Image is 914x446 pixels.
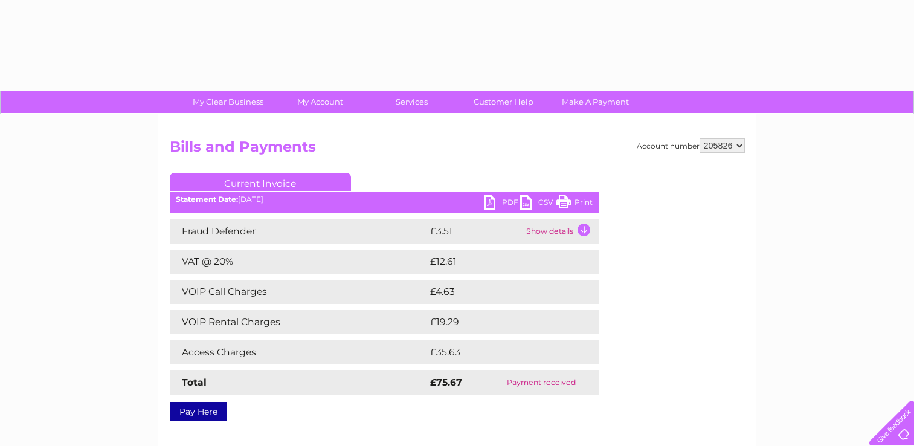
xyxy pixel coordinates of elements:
a: Pay Here [170,402,227,421]
div: Account number [637,138,745,153]
h2: Bills and Payments [170,138,745,161]
a: CSV [520,195,556,213]
strong: Total [182,377,207,388]
a: Current Invoice [170,173,351,191]
td: £4.63 [427,280,570,304]
a: Make A Payment [546,91,645,113]
td: VOIP Rental Charges [170,310,427,334]
td: VAT @ 20% [170,250,427,274]
td: £12.61 [427,250,572,274]
a: PDF [484,195,520,213]
td: VOIP Call Charges [170,280,427,304]
td: Fraud Defender [170,219,427,244]
td: £19.29 [427,310,573,334]
td: £3.51 [427,219,523,244]
td: Payment received [484,370,598,395]
td: Access Charges [170,340,427,364]
a: My Account [270,91,370,113]
b: Statement Date: [176,195,238,204]
div: [DATE] [170,195,599,204]
a: Print [556,195,593,213]
td: £35.63 [427,340,574,364]
a: Services [362,91,462,113]
strong: £75.67 [430,377,462,388]
a: Customer Help [454,91,553,113]
td: Show details [523,219,599,244]
a: My Clear Business [178,91,278,113]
